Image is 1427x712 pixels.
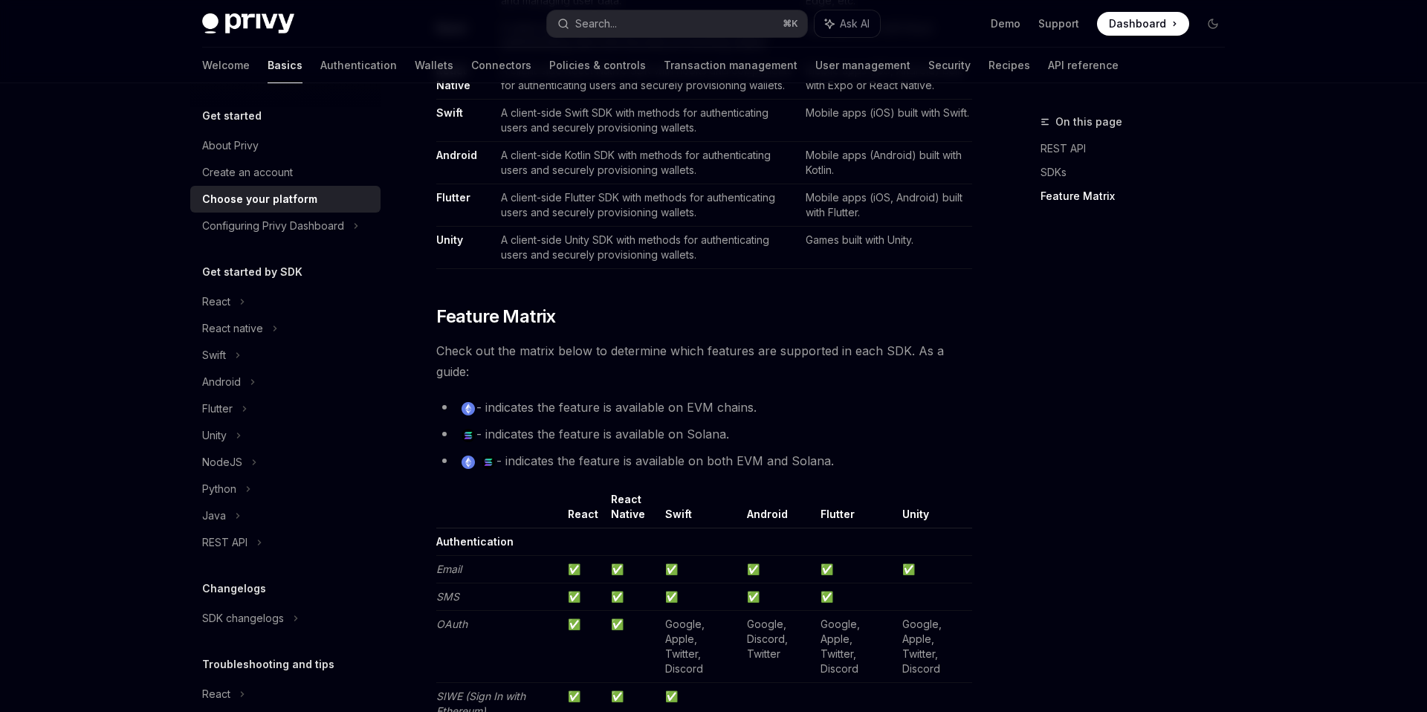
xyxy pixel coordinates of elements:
td: A client-side Swift SDK with methods for authenticating users and securely provisioning wallets. [495,100,800,142]
td: ✅ [605,611,660,683]
td: Google, Apple, Twitter, Discord [815,611,896,683]
th: React [562,492,605,528]
td: Games built with Unity. [800,227,972,269]
div: Create an account [202,164,293,181]
div: Configuring Privy Dashboard [202,217,344,235]
a: Android [436,149,477,162]
td: ✅ [815,556,896,583]
td: ✅ [562,556,605,583]
a: Basics [268,48,302,83]
td: A client-side Unity SDK with methods for authenticating users and securely provisioning wallets. [495,227,800,269]
img: ethereum.png [462,402,475,415]
a: Create an account [190,159,381,186]
td: Google, Apple, Twitter, Discord [896,611,972,683]
img: dark logo [202,13,294,34]
li: - indicates the feature is available on Solana. [436,424,972,444]
a: Dashboard [1097,12,1189,36]
td: ✅ [605,583,660,611]
a: Security [928,48,971,83]
em: SMS [436,590,459,603]
a: Authentication [320,48,397,83]
span: ⌘ K [783,18,798,30]
a: Feature Matrix [1041,184,1237,208]
td: Mobile apps (Android) built with Kotlin. [800,142,972,184]
div: React native [202,320,263,337]
button: Ask AI [815,10,880,37]
strong: Authentication [436,535,514,548]
span: Ask AI [840,16,870,31]
li: - indicates the feature is available on EVM chains. [436,397,972,418]
th: Android [741,492,815,528]
td: Google, Apple, Twitter, Discord [659,611,741,683]
a: User management [815,48,910,83]
a: REST API [1041,137,1237,161]
td: ✅ [815,583,896,611]
div: Python [202,480,236,498]
td: ✅ [659,556,741,583]
span: On this page [1055,113,1122,131]
em: Email [436,563,462,575]
a: Choose your platform [190,186,381,213]
th: Swift [659,492,741,528]
th: Flutter [815,492,896,528]
a: SDKs [1041,161,1237,184]
a: Policies & controls [549,48,646,83]
td: ✅ [659,583,741,611]
td: ✅ [741,556,815,583]
span: Check out the matrix below to determine which features are supported in each SDK. As a guide: [436,340,972,382]
td: A client-side Flutter SDK with methods for authenticating users and securely provisioning wallets. [495,184,800,227]
a: Unity [436,233,463,247]
td: Mobile apps (iOS) built with Swift. [800,100,972,142]
button: Search...⌘K [547,10,807,37]
div: REST API [202,534,247,551]
div: Swift [202,346,226,364]
th: React Native [605,492,660,528]
a: Welcome [202,48,250,83]
div: SDK changelogs [202,609,284,627]
span: Dashboard [1109,16,1166,31]
div: Java [202,507,226,525]
a: Transaction management [664,48,797,83]
div: Android [202,373,241,391]
a: Swift [436,106,463,120]
a: Support [1038,16,1079,31]
td: ✅ [896,556,972,583]
td: ✅ [562,611,605,683]
a: API reference [1048,48,1119,83]
h5: Get started [202,107,262,125]
img: solana.png [482,456,495,469]
span: Feature Matrix [436,305,556,329]
h5: Troubleshooting and tips [202,656,334,673]
td: ✅ [562,583,605,611]
li: - indicates the feature is available on both EVM and Solana. [436,450,972,471]
a: Flutter [436,191,470,204]
img: solana.png [462,429,475,442]
a: About Privy [190,132,381,159]
th: Unity [896,492,972,528]
div: Choose your platform [202,190,317,208]
a: Wallets [415,48,453,83]
td: ✅ [605,556,660,583]
div: Unity [202,427,227,444]
div: About Privy [202,137,259,155]
div: React [202,293,230,311]
td: A client-side Kotlin SDK with methods for authenticating users and securely provisioning wallets. [495,142,800,184]
a: Recipes [988,48,1030,83]
div: Search... [575,15,617,33]
h5: Changelogs [202,580,266,598]
div: Flutter [202,400,233,418]
h5: Get started by SDK [202,263,302,281]
div: NodeJS [202,453,242,471]
img: ethereum.png [462,456,475,469]
td: Mobile apps (iOS, Android) built with Flutter. [800,184,972,227]
a: Connectors [471,48,531,83]
td: ✅ [741,583,815,611]
div: React [202,685,230,703]
button: Toggle dark mode [1201,12,1225,36]
em: OAuth [436,618,467,630]
a: Demo [991,16,1020,31]
td: Google, Discord, Twitter [741,611,815,683]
